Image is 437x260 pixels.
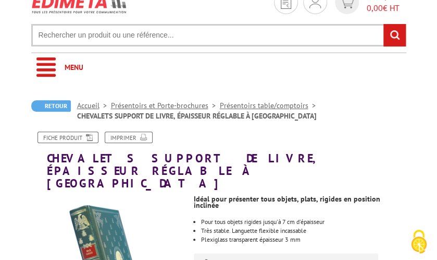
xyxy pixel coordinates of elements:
[401,224,437,260] button: Cookies (fenêtre modale)
[31,24,406,46] input: Rechercher un produit ou une référence...
[105,132,153,143] a: Imprimer
[31,53,406,82] a: Menu
[406,229,432,255] img: Cookies (fenêtre modale)
[77,111,317,121] li: CHEVALETS SUPPORT DE LIVRE, ÉPAISSEUR RÉGLABLE À [GEOGRAPHIC_DATA]
[367,3,383,13] span: 0,00
[111,101,220,110] a: Présentoirs et Porte-brochures
[201,219,406,225] li: Pour tous objets rigides jusqu'à 7 cm d'épaisseur
[194,194,380,210] strong: Idéal pour présenter tous objets, plats, rigides en position inclinée
[201,228,406,234] li: Très stable. Languette flexible incassable
[77,101,111,110] a: Accueil
[23,132,414,190] h1: CHEVALETS SUPPORT DE LIVRE, ÉPAISSEUR RÉGLABLE À [GEOGRAPHIC_DATA]
[367,2,406,14] span: € HT
[65,63,83,72] span: Menu
[383,24,406,46] input: rechercher
[31,100,71,112] a: Retour
[38,132,98,143] a: Fiche produit
[220,101,320,110] a: Présentoirs table/comptoirs
[201,237,406,243] li: Plexiglass transparent épaisseur 3 mm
